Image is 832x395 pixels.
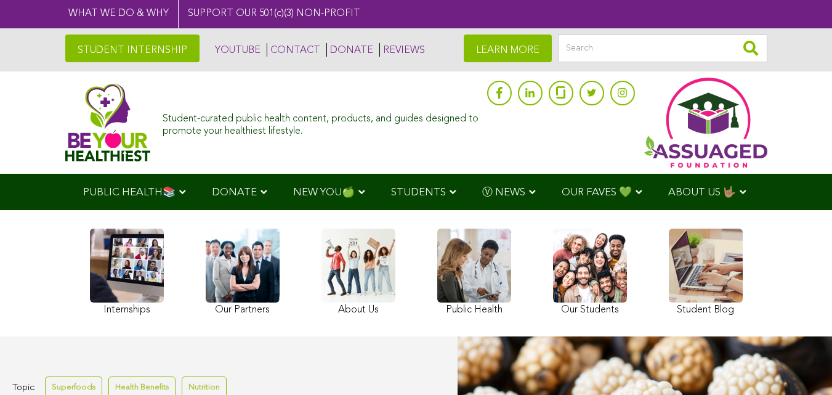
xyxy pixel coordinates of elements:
span: OUR FAVES 💚 [562,187,632,198]
span: ABOUT US 🤟🏽 [668,187,736,198]
a: STUDENT INTERNSHIP [65,35,200,62]
img: glassdoor [556,86,565,99]
div: Navigation Menu [65,174,767,210]
a: REVIEWS [379,43,425,57]
iframe: Chat Widget [770,336,832,395]
img: Assuaged [65,83,151,161]
input: Search [558,35,767,62]
div: Student-curated public health content, products, and guides designed to promote your healthiest l... [163,107,480,137]
span: Ⓥ NEWS [482,187,525,198]
span: NEW YOU🍏 [293,187,355,198]
a: DONATE [326,43,373,57]
img: Assuaged App [644,78,767,168]
span: DONATE [212,187,257,198]
a: YOUTUBE [212,43,261,57]
a: CONTACT [267,43,320,57]
a: LEARN MORE [464,35,552,62]
span: PUBLIC HEALTH📚 [83,187,176,198]
span: STUDENTS [391,187,446,198]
